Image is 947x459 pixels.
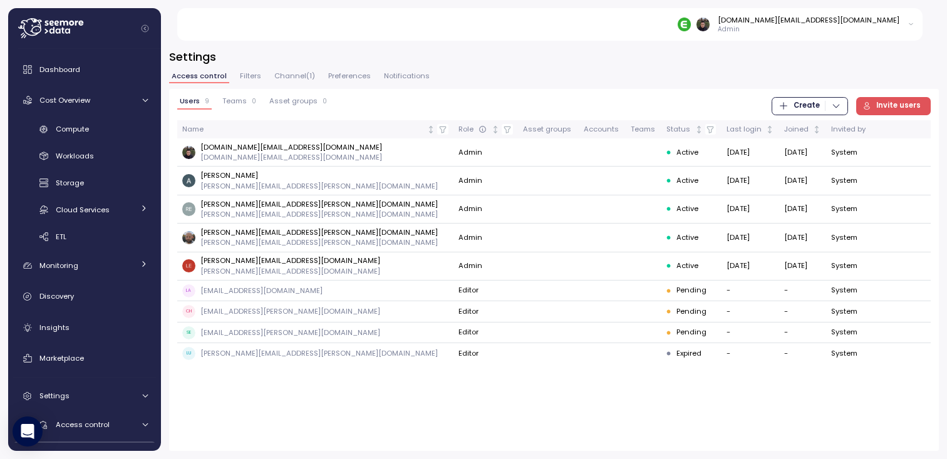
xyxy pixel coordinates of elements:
td: [DATE] [722,252,780,281]
span: LA [182,284,195,297]
p: [PERSON_NAME][EMAIL_ADDRESS][DOMAIN_NAME] [200,266,380,276]
td: Admin [453,167,518,195]
span: Settings [39,391,70,401]
p: Admin [718,25,899,34]
span: Active [676,232,698,244]
a: Compute [13,119,156,140]
p: [PERSON_NAME][EMAIL_ADDRESS][PERSON_NAME][DOMAIN_NAME] [200,227,438,237]
span: Users [180,98,200,105]
div: Not sorted [765,125,774,134]
span: Channel ( 1 ) [274,73,315,80]
span: Active [676,175,698,187]
a: Discovery [13,284,156,309]
div: Accounts [584,124,621,135]
p: [EMAIL_ADDRESS][PERSON_NAME][DOMAIN_NAME] [200,327,380,338]
span: Create [794,98,820,115]
span: Access control [172,73,227,80]
p: 0 [323,97,327,106]
p: [DOMAIN_NAME][EMAIL_ADDRESS][DOMAIN_NAME] [200,142,382,152]
td: [DATE] [779,224,826,252]
p: [PERSON_NAME][EMAIL_ADDRESS][PERSON_NAME][DOMAIN_NAME] [200,181,438,191]
td: [DATE] [779,138,826,167]
div: Name [182,124,425,135]
span: Monitoring [39,260,78,271]
a: Insights [13,315,156,340]
td: Admin [453,195,518,224]
img: 8a667c340b96c72f6b400081a025948b [696,18,710,31]
p: [PERSON_NAME][EMAIL_ADDRESS][PERSON_NAME][DOMAIN_NAME] [200,348,438,358]
p: [EMAIL_ADDRESS][DOMAIN_NAME] [200,286,323,296]
span: Discovery [39,291,74,301]
td: Editor [453,281,518,302]
span: Compute [56,124,89,134]
button: Collapse navigation [137,24,153,33]
td: - [779,322,826,344]
button: Invite users [856,97,931,115]
th: JoinedNot sorted [779,120,826,138]
span: Active [676,204,698,215]
td: System [826,252,872,281]
span: LU [182,347,195,360]
span: Workloads [56,151,94,161]
img: 1fec6231004fabd636589099c132fbd2 [182,231,195,244]
span: Pending [676,306,706,317]
td: [DATE] [779,167,826,195]
div: Status [666,124,693,135]
p: [PERSON_NAME][EMAIL_ADDRESS][PERSON_NAME][DOMAIN_NAME] [200,209,438,219]
th: StatusNot sorted [661,120,721,138]
span: Active [676,147,698,158]
span: SE [182,326,195,339]
td: [DATE] [722,195,780,224]
td: - [722,281,780,302]
span: Storage [56,178,84,188]
span: Notifications [384,73,430,80]
div: Not sorted [695,125,703,134]
td: [DATE] [779,195,826,224]
span: Access control [56,420,110,430]
a: Cost Overview [13,88,156,113]
td: [DATE] [722,167,780,195]
p: [PERSON_NAME][EMAIL_ADDRESS][PERSON_NAME][DOMAIN_NAME] [200,199,438,209]
a: Marketplace [13,346,156,371]
td: Editor [453,301,518,322]
div: Invited by [831,124,867,135]
div: Role [458,124,489,135]
td: Admin [453,252,518,281]
p: [PERSON_NAME][EMAIL_ADDRESS][PERSON_NAME][DOMAIN_NAME] [200,237,438,247]
a: ETL [13,226,156,247]
td: System [826,322,872,344]
td: Admin [453,138,518,167]
div: Teams [631,124,656,135]
span: Preferences [328,73,371,80]
span: Dashboard [39,64,80,75]
a: Workloads [13,146,156,167]
span: Active [676,260,698,272]
div: Not sorted [491,125,500,134]
td: Editor [453,322,518,344]
span: Insights [39,322,70,333]
button: Create [772,97,847,115]
p: [EMAIL_ADDRESS][PERSON_NAME][DOMAIN_NAME] [200,306,380,316]
a: Settings [13,384,156,409]
a: Monitoring [13,253,156,278]
th: RoleNot sorted [453,120,518,138]
span: Cloud Services [56,205,110,215]
span: Filters [240,73,261,80]
div: [DOMAIN_NAME][EMAIL_ADDRESS][DOMAIN_NAME] [718,15,899,25]
div: Last login [727,124,763,135]
span: Pending [676,285,706,296]
td: - [722,343,780,364]
th: Last loginNot sorted [722,120,780,138]
td: - [779,281,826,302]
p: 9 [205,97,209,106]
th: NameNot sorted [177,120,453,138]
td: System [826,281,872,302]
p: [PERSON_NAME][EMAIL_ADDRESS][DOMAIN_NAME] [200,255,380,266]
a: Access control [13,415,156,435]
span: Pending [676,327,706,338]
td: System [826,224,872,252]
td: Editor [453,343,518,364]
div: Not sorted [427,125,435,134]
span: Marketplace [39,353,84,363]
span: Cost Overview [39,95,90,105]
